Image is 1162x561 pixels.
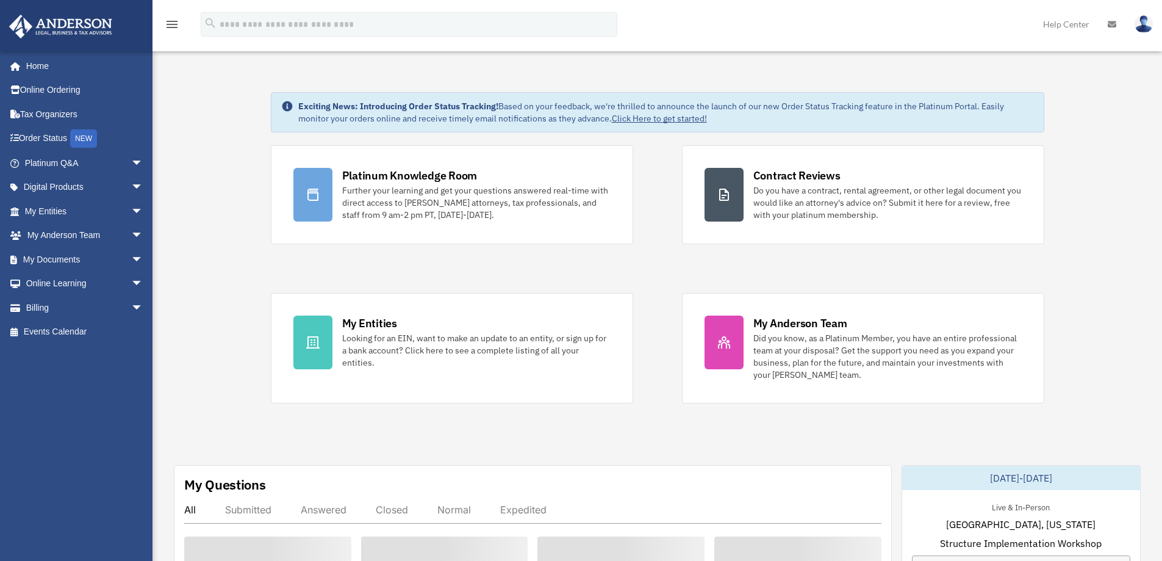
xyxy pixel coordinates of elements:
a: Order StatusNEW [9,126,162,151]
span: arrow_drop_down [131,199,156,224]
div: Do you have a contract, rental agreement, or other legal document you would like an attorney's ad... [753,184,1022,221]
a: My Documentsarrow_drop_down [9,247,162,272]
div: Did you know, as a Platinum Member, you have an entire professional team at your disposal? Get th... [753,332,1022,381]
a: Click Here to get started! [612,113,707,124]
div: My Entities [342,316,397,331]
img: Anderson Advisors Platinum Portal [5,15,116,38]
a: My Anderson Team Did you know, as a Platinum Member, you have an entire professional team at your... [682,293,1044,404]
a: Online Learningarrow_drop_down [9,272,162,296]
a: Home [9,54,156,78]
div: Live & In-Person [982,500,1060,513]
span: arrow_drop_down [131,223,156,248]
div: Based on your feedback, we're thrilled to announce the launch of our new Order Status Tracking fe... [298,100,1034,125]
a: menu [165,21,179,32]
div: Platinum Knowledge Room [342,168,478,183]
a: Events Calendar [9,320,162,344]
div: My Anderson Team [753,316,847,331]
div: Normal [437,504,471,516]
span: arrow_drop_down [131,151,156,176]
a: My Entitiesarrow_drop_down [9,199,162,223]
div: Expedited [500,504,547,516]
a: Digital Productsarrow_drop_down [9,175,162,200]
i: menu [165,17,179,32]
span: [GEOGRAPHIC_DATA], [US_STATE] [946,517,1096,532]
span: Structure Implementation Workshop [940,536,1102,551]
a: Tax Organizers [9,102,162,126]
a: Contract Reviews Do you have a contract, rental agreement, or other legal document you would like... [682,145,1044,244]
a: Platinum Knowledge Room Further your learning and get your questions answered real-time with dire... [271,145,633,244]
a: Platinum Q&Aarrow_drop_down [9,151,162,175]
div: NEW [70,129,97,148]
div: Answered [301,504,346,516]
a: Billingarrow_drop_down [9,295,162,320]
div: Further your learning and get your questions answered real-time with direct access to [PERSON_NAM... [342,184,611,221]
img: User Pic [1135,15,1153,33]
div: All [184,504,196,516]
div: Contract Reviews [753,168,841,183]
i: search [204,16,217,30]
div: Closed [376,504,408,516]
div: Looking for an EIN, want to make an update to an entity, or sign up for a bank account? Click her... [342,332,611,369]
span: arrow_drop_down [131,175,156,200]
span: arrow_drop_down [131,295,156,320]
strong: Exciting News: Introducing Order Status Tracking! [298,101,498,112]
a: Online Ordering [9,78,162,103]
span: arrow_drop_down [131,247,156,272]
a: My Entities Looking for an EIN, want to make an update to an entity, or sign up for a bank accoun... [271,293,633,404]
span: arrow_drop_down [131,272,156,297]
a: My Anderson Teamarrow_drop_down [9,223,162,248]
div: Submitted [225,504,271,516]
div: My Questions [184,476,266,494]
div: [DATE]-[DATE] [902,466,1140,490]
